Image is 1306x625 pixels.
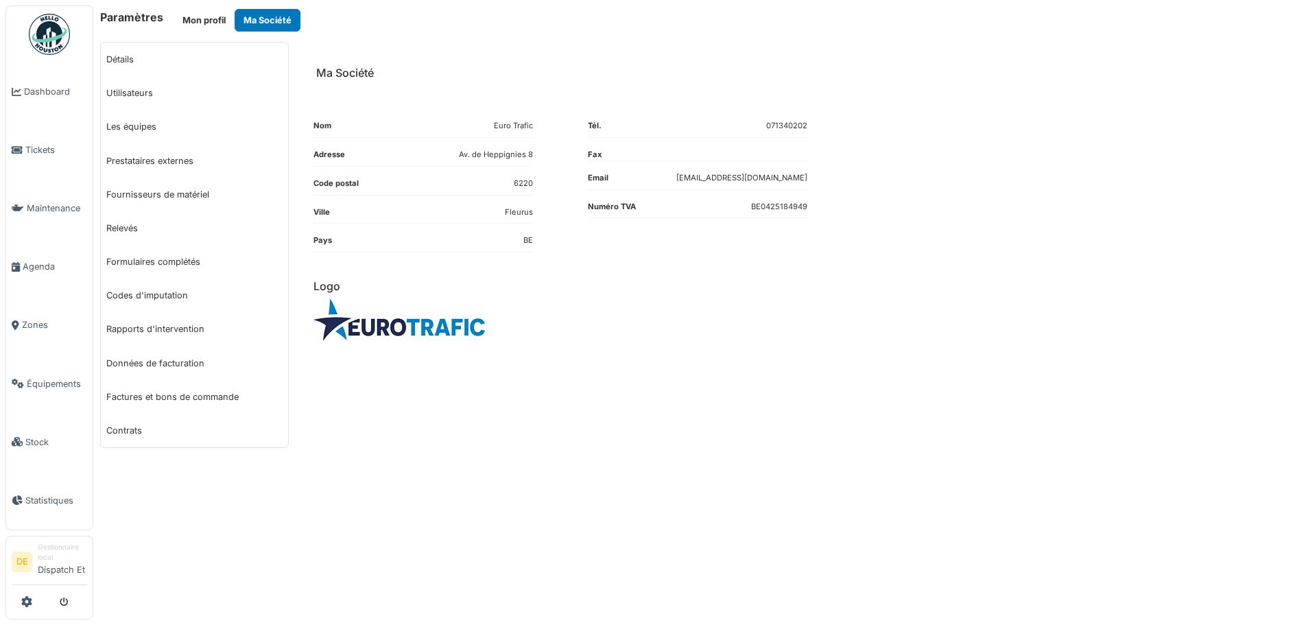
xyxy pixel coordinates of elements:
dt: Code postal [313,178,359,195]
a: Tickets [6,121,93,179]
dt: Adresse [313,149,345,166]
dt: Ville [313,207,330,224]
dt: Pays [313,235,332,252]
a: Équipements [6,355,93,413]
span: Stock [25,436,87,449]
span: Tickets [25,143,87,156]
img: Badge_color-CXgf-gQk.svg [29,14,70,55]
h6: Paramètres [100,11,163,24]
span: Dashboard [24,85,87,98]
img: wpagwbsznhzjolkpivrekjqx6iz0 [313,298,485,341]
span: Maintenance [27,202,87,215]
dt: Fax [588,149,602,161]
a: Factures et bons de commande [101,380,288,414]
dd: Euro Trafic [494,120,533,132]
a: Utilisateurs [101,76,288,110]
dd: 071340202 [766,120,807,132]
dd: Fleurus [505,207,533,218]
span: Agenda [23,260,87,273]
button: Ma Société [235,9,300,32]
a: Dashboard [6,62,93,121]
a: Contrats [101,414,288,447]
a: Formulaires complétés [101,245,288,279]
h6: Logo [313,280,1288,293]
dt: Nom [313,120,331,137]
a: Rapports d'intervention [101,312,288,346]
a: Prestataires externes [101,144,288,178]
a: Maintenance [6,179,93,237]
dd: 6220 [514,178,533,189]
a: Fournisseurs de matériel [101,178,288,211]
a: DE Gestionnaire localDispatch Et [12,542,87,585]
dd: Av. de Heppignies 8 [459,149,533,161]
a: Données de facturation [101,346,288,380]
div: Gestionnaire local [38,542,87,563]
a: Détails [101,43,288,76]
a: Zones [6,296,93,355]
dt: Tél. [588,120,602,137]
a: Stock [6,413,93,471]
span: Zones [22,318,87,331]
a: Statistiques [6,471,93,530]
span: Équipements [27,377,87,390]
a: Relevés [101,211,288,245]
dd: BE0425184949 [751,201,807,213]
button: Mon profil [174,9,235,32]
a: Agenda [6,237,93,296]
span: Statistiques [25,494,87,507]
dd: BE [523,235,533,246]
dd: [EMAIL_ADDRESS][DOMAIN_NAME] [676,172,807,184]
li: Dispatch Et [38,542,87,582]
a: Les équipes [101,110,288,143]
li: DE [12,552,32,572]
a: Codes d'imputation [101,279,288,312]
dt: Email [588,172,608,189]
h6: Ma Société [316,67,374,80]
dt: Numéro TVA [588,201,636,218]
